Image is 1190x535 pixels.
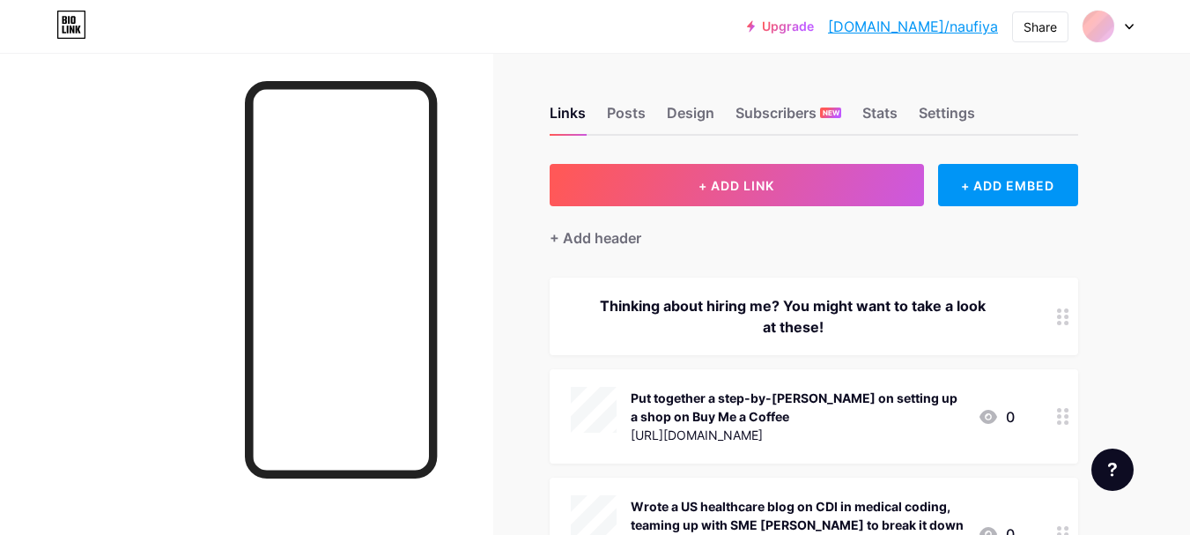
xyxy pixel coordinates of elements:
div: Put together a step-by-[PERSON_NAME] on setting up a shop on Buy Me a Coffee [631,389,964,426]
div: Links [550,102,586,134]
div: Share [1024,18,1057,36]
div: + ADD EMBED [938,164,1078,206]
div: [URL][DOMAIN_NAME] [631,426,964,444]
div: Stats [862,102,898,134]
div: Thinking about hiring me? You might want to take a look at these! [571,295,1015,338]
div: Posts [607,102,646,134]
div: Subscribers [735,102,841,134]
span: + ADD LINK [698,178,774,193]
div: Settings [919,102,975,134]
div: + Add header [550,227,641,249]
span: NEW [823,108,839,118]
button: + ADD LINK [550,164,924,206]
a: Upgrade [747,19,814,33]
a: [DOMAIN_NAME]/naufiya [828,16,998,37]
div: 0 [978,406,1015,427]
div: Design [667,102,714,134]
